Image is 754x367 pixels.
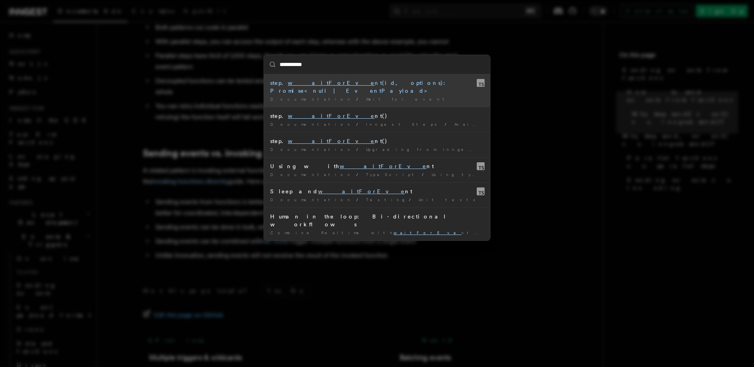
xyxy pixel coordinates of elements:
[270,79,484,95] div: step. nt(id, options): Promise<null | EventPayload>
[356,197,363,202] span: /
[270,162,484,170] div: Using with nt
[356,147,363,152] span: /
[288,113,375,119] mark: waitForEve
[270,112,484,120] div: step. nt()
[454,122,583,127] span: Available Step Methods
[270,147,353,152] span: Documentation
[366,122,441,127] span: Inngest Steps
[270,213,484,228] div: Human in the loop: Bi-directional workflows
[366,172,419,177] span: TypeScript
[432,172,490,177] span: Using types
[409,197,415,202] span: /
[318,188,405,195] mark: waitForEve
[288,80,375,86] mark: waitForEve
[366,147,568,152] span: Upgrading from Inngest SDK v2 to v3
[270,122,353,127] span: Documentation
[288,138,375,144] mark: waitForEve
[366,97,449,101] span: Wait for event
[270,187,484,195] div: Sleep and nt
[270,97,353,101] span: Documentation
[422,172,428,177] span: /
[270,197,353,202] span: Documentation
[356,122,363,127] span: /
[366,197,406,202] span: Testing
[393,230,461,235] mark: waitForEve
[270,230,484,236] div: Combine Realtime with nt() to enable workflows that …
[270,137,484,145] div: step. nt()
[270,172,353,177] span: Documentation
[356,97,363,101] span: /
[356,172,363,177] span: /
[445,122,451,127] span: /
[340,163,426,169] mark: waitForEve
[419,197,480,202] span: Unit tests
